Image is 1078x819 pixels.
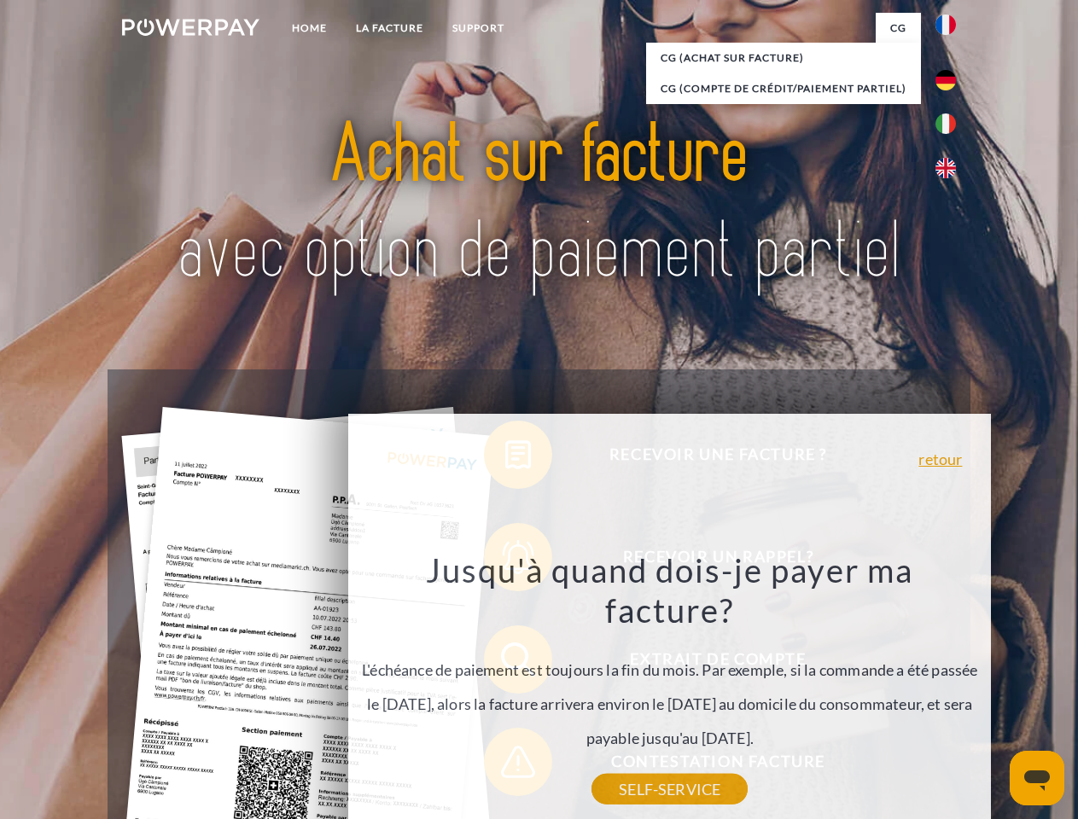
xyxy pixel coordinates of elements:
img: title-powerpay_fr.svg [163,82,915,327]
h3: Jusqu'à quand dois-je payer ma facture? [358,549,982,631]
img: en [935,158,956,178]
a: retour [918,451,962,467]
a: LA FACTURE [341,13,438,44]
a: Home [277,13,341,44]
a: CG [876,13,921,44]
img: fr [935,15,956,35]
a: CG (achat sur facture) [646,43,921,73]
img: logo-powerpay-white.svg [122,19,259,36]
img: de [935,70,956,90]
a: Support [438,13,519,44]
iframe: Bouton de lancement de la fenêtre de messagerie [1010,751,1064,805]
img: it [935,113,956,134]
a: SELF-SERVICE [591,774,748,804]
div: L'échéance de paiement est toujours la fin du mois. Par exemple, si la commande a été passée le [... [358,549,982,789]
a: CG (Compte de crédit/paiement partiel) [646,73,921,104]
